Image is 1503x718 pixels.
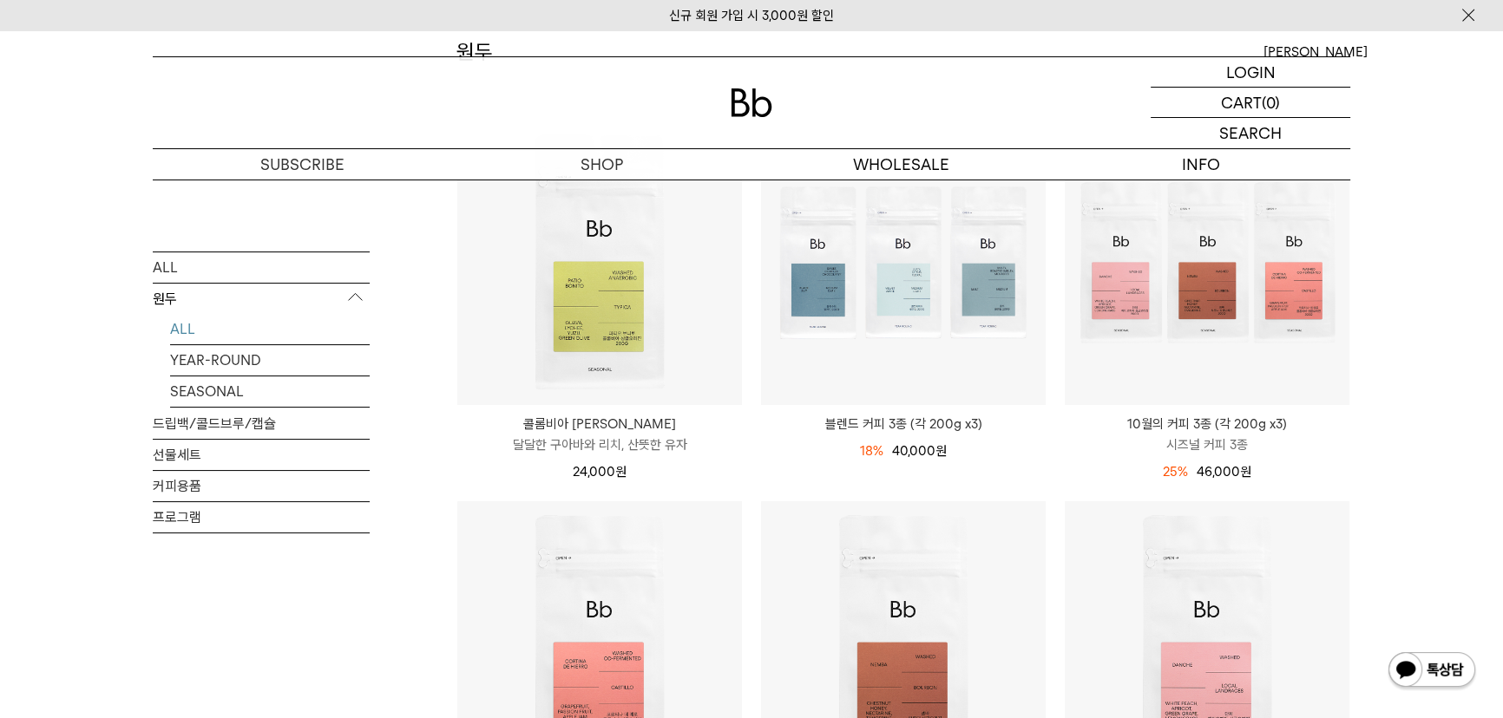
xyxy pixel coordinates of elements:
[615,464,627,480] span: 원
[892,443,947,459] span: 40,000
[1151,88,1350,118] a: CART (0)
[751,149,1051,179] p: WHOLESALE
[573,464,627,480] span: 24,000
[761,414,1046,434] a: 블렌드 커피 3종 (각 200g x3)
[170,314,370,344] a: ALL
[731,88,772,117] img: 로고
[153,502,370,532] a: 프로그램
[457,414,742,455] a: 콜롬비아 [PERSON_NAME] 달달한 구아바와 리치, 산뜻한 유자
[1065,121,1349,405] img: 10월의 커피 3종 (각 200g x3)
[1387,650,1477,692] img: 카카오톡 채널 1:1 채팅 버튼
[1221,88,1262,117] p: CART
[153,471,370,501] a: 커피용품
[153,252,370,283] a: ALL
[1051,149,1350,179] p: INFO
[1240,464,1251,480] span: 원
[761,121,1046,405] img: 블렌드 커피 3종 (각 200g x3)
[1226,57,1276,87] p: LOGIN
[1197,464,1251,480] span: 46,000
[457,434,742,455] p: 달달한 구아바와 리치, 산뜻한 유자
[170,376,370,407] a: SEASONAL
[457,121,742,405] img: 콜롬비아 파티오 보니토
[452,149,751,179] a: SHOP
[170,345,370,375] a: YEAR-ROUND
[153,284,370,315] p: 원두
[1219,118,1282,148] p: SEARCH
[153,408,370,439] a: 드립백/콜드브루/캡슐
[1065,414,1349,434] p: 10월의 커피 3종 (각 200g x3)
[1065,414,1349,455] a: 10월의 커피 3종 (각 200g x3) 시즈널 커피 3종
[1151,57,1350,88] a: LOGIN
[860,441,883,461] div: 18%
[153,149,452,179] a: SUBSCRIBE
[669,8,834,23] a: 신규 회원 가입 시 3,000원 할인
[1065,434,1349,455] p: 시즈널 커피 3종
[1262,88,1280,117] p: (0)
[1163,461,1188,482] div: 25%
[935,443,947,459] span: 원
[153,440,370,470] a: 선물세트
[457,414,742,434] p: 콜롬비아 [PERSON_NAME]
